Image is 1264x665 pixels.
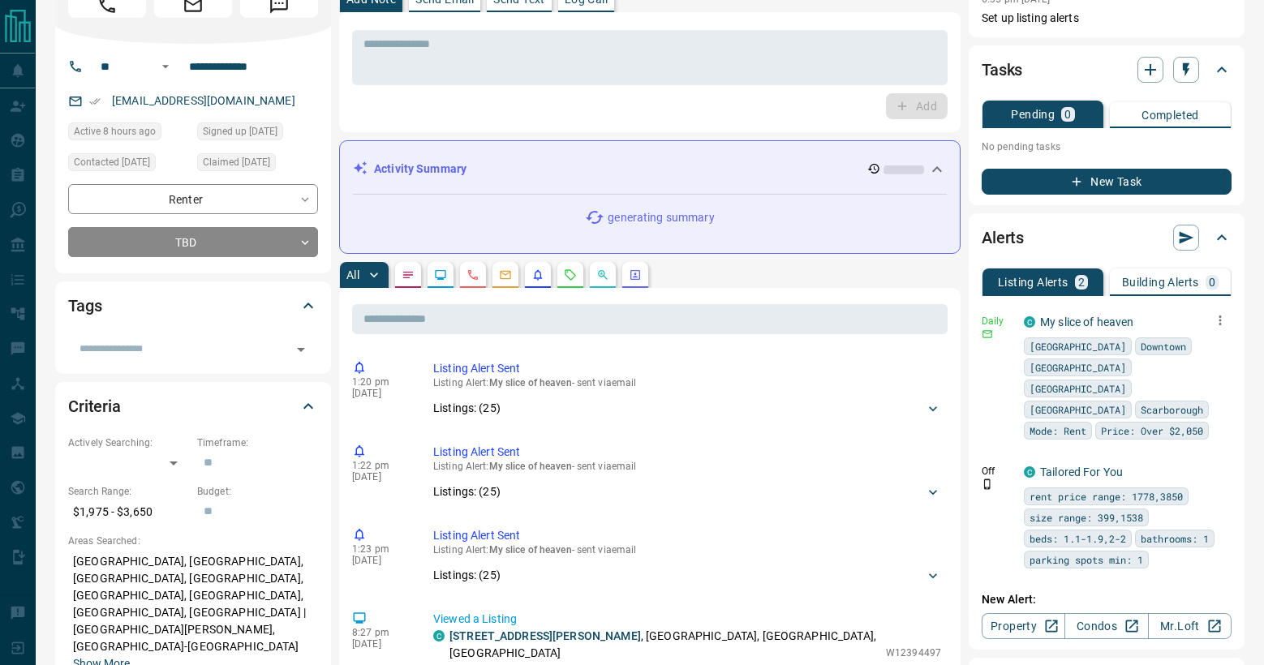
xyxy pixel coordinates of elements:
[68,293,101,319] h2: Tags
[156,57,175,76] button: Open
[433,544,941,556] p: Listing Alert : - sent via email
[433,483,501,500] p: Listings: ( 25 )
[1141,338,1186,354] span: Downtown
[1030,401,1126,418] span: [GEOGRAPHIC_DATA]
[982,135,1232,159] p: No pending tasks
[352,627,409,638] p: 8:27 pm
[886,646,941,660] p: W12394497
[434,268,447,281] svg: Lead Browsing Activity
[197,435,318,450] p: Timeframe:
[982,613,1065,639] a: Property
[68,435,189,450] p: Actively Searching:
[982,478,993,490] svg: Push Notification Only
[489,377,572,388] span: My slice of heaven
[433,400,501,417] p: Listings: ( 25 )
[68,227,318,257] div: TBD
[1148,613,1232,639] a: Mr.Loft
[449,629,641,642] a: [STREET_ADDRESS][PERSON_NAME]
[74,123,156,139] span: Active 8 hours ago
[489,544,572,556] span: My slice of heaven
[1064,109,1071,120] p: 0
[433,611,941,628] p: Viewed a Listing
[499,268,512,281] svg: Emails
[433,444,941,461] p: Listing Alert Sent
[433,461,941,472] p: Listing Alert : - sent via email
[998,277,1068,288] p: Listing Alerts
[352,388,409,399] p: [DATE]
[1030,423,1086,439] span: Mode: Rent
[982,314,1014,328] p: Daily
[982,225,1024,251] h2: Alerts
[1064,613,1148,639] a: Condos
[197,153,318,176] div: Tue Jul 01 2025
[982,591,1232,608] p: New Alert:
[1141,401,1203,418] span: Scarborough
[68,387,318,426] div: Criteria
[1122,277,1199,288] p: Building Alerts
[433,360,941,377] p: Listing Alert Sent
[433,560,941,590] div: Listings: (25)
[1011,109,1055,120] p: Pending
[68,286,318,325] div: Tags
[89,96,101,107] svg: Email Verified
[433,630,445,641] div: condos.ca
[203,123,277,139] span: Signed up [DATE]
[346,269,359,281] p: All
[1141,109,1199,121] p: Completed
[112,94,295,107] a: [EMAIL_ADDRESS][DOMAIN_NAME]
[982,10,1232,27] p: Set up listing alerts
[352,471,409,483] p: [DATE]
[596,268,609,281] svg: Opportunities
[433,567,501,584] p: Listings: ( 25 )
[352,543,409,555] p: 1:23 pm
[353,154,947,184] div: Activity Summary
[1030,551,1143,568] span: parking spots min: 1
[433,393,941,423] div: Listings: (25)
[982,218,1232,257] div: Alerts
[68,122,189,145] div: Sat Sep 13 2025
[352,638,409,650] p: [DATE]
[68,184,318,214] div: Renter
[68,499,189,526] p: $1,975 - $3,650
[1030,338,1126,354] span: [GEOGRAPHIC_DATA]
[74,154,150,170] span: Contacted [DATE]
[197,122,318,145] div: Tue Jul 01 2025
[433,527,941,544] p: Listing Alert Sent
[1024,466,1035,478] div: condos.ca
[1209,277,1215,288] p: 0
[68,393,121,419] h2: Criteria
[449,628,878,662] p: , [GEOGRAPHIC_DATA], [GEOGRAPHIC_DATA], [GEOGRAPHIC_DATA]
[1040,466,1123,478] a: Tailored For You
[1078,277,1085,288] p: 2
[489,461,572,472] span: My slice of heaven
[982,50,1232,89] div: Tasks
[68,534,318,548] p: Areas Searched:
[203,154,270,170] span: Claimed [DATE]
[1030,488,1183,504] span: rent price range: 1778,3850
[68,153,189,176] div: Tue Jul 01 2025
[352,460,409,471] p: 1:22 pm
[608,209,714,226] p: generating summary
[982,169,1232,195] button: New Task
[1030,509,1143,526] span: size range: 399,1538
[1101,423,1203,439] span: Price: Over $2,050
[1030,359,1126,375] span: [GEOGRAPHIC_DATA]
[1030,380,1126,397] span: [GEOGRAPHIC_DATA]
[531,268,544,281] svg: Listing Alerts
[433,377,941,388] p: Listing Alert : - sent via email
[290,338,312,361] button: Open
[466,268,479,281] svg: Calls
[1030,530,1126,547] span: beds: 1.1-1.9,2-2
[982,328,993,340] svg: Email
[352,376,409,388] p: 1:20 pm
[982,464,1014,478] p: Off
[1141,530,1209,547] span: bathrooms: 1
[402,268,415,281] svg: Notes
[433,477,941,507] div: Listings: (25)
[68,484,189,499] p: Search Range:
[629,268,642,281] svg: Agent Actions
[374,161,466,178] p: Activity Summary
[1040,315,1133,328] a: My slice of heaven
[564,268,577,281] svg: Requests
[352,555,409,566] p: [DATE]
